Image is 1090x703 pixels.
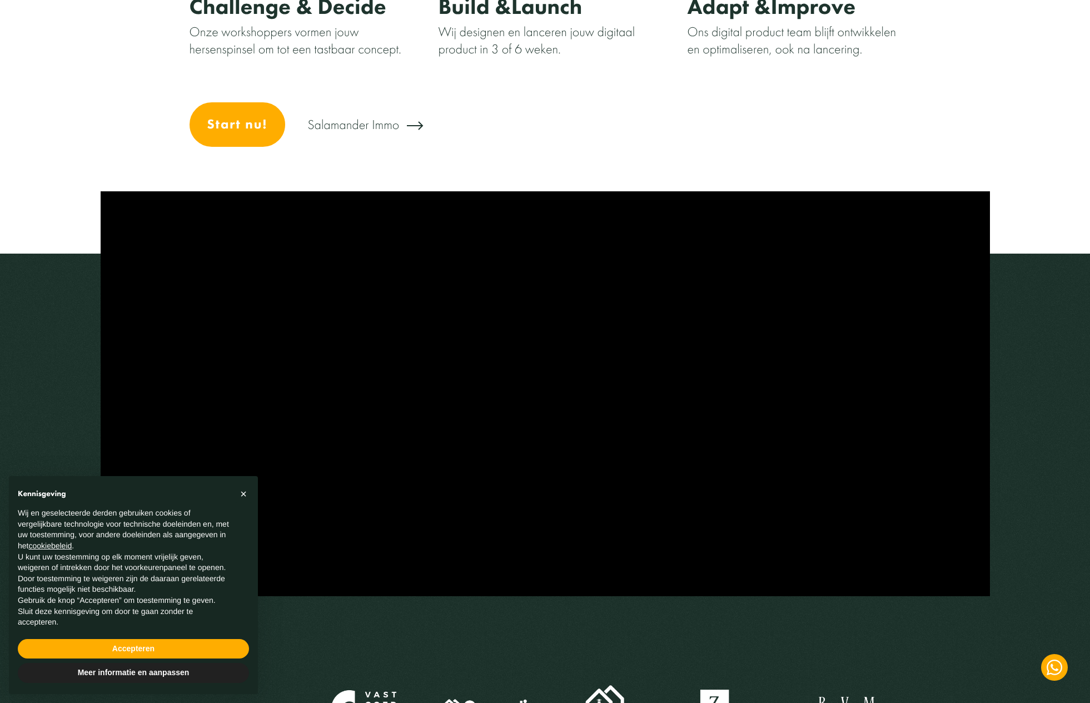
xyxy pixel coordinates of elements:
button: Meer informatie en aanpassen [18,663,249,683]
p: U kunt uw toestemming op elk moment vrijelijk geven, weigeren of intrekken door het voorkeurenpan... [18,552,231,595]
p: Wij designen en lanceren jouw digitaal product in 3 of 6 weken. [439,23,652,58]
a: Salamander Immo [307,110,426,140]
p: Onze workshoppers vormen jouw hersenspinsel om tot een tastbaar concept. [190,23,403,58]
p: Wij en geselecteerde derden gebruiken cookies of vergelijkbare technologie voor technische doelei... [18,508,231,551]
a: cookiebeleid [28,541,72,550]
img: WhatsApp [1047,660,1062,675]
p: Gebruik de knop “Accepteren” om toestemming te geven. Sluit deze kennisgeving om door te gaan zon... [18,595,231,628]
span: × [240,488,247,500]
button: Sluit deze kennisgeving [235,485,252,503]
a: Start nu! [190,102,286,147]
button: Accepteren [18,639,249,659]
h2: Kennisgeving [18,489,231,499]
p: Ons digital product team blijft ontwikkelen en optimaliseren, ook na lancering. [688,23,901,58]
